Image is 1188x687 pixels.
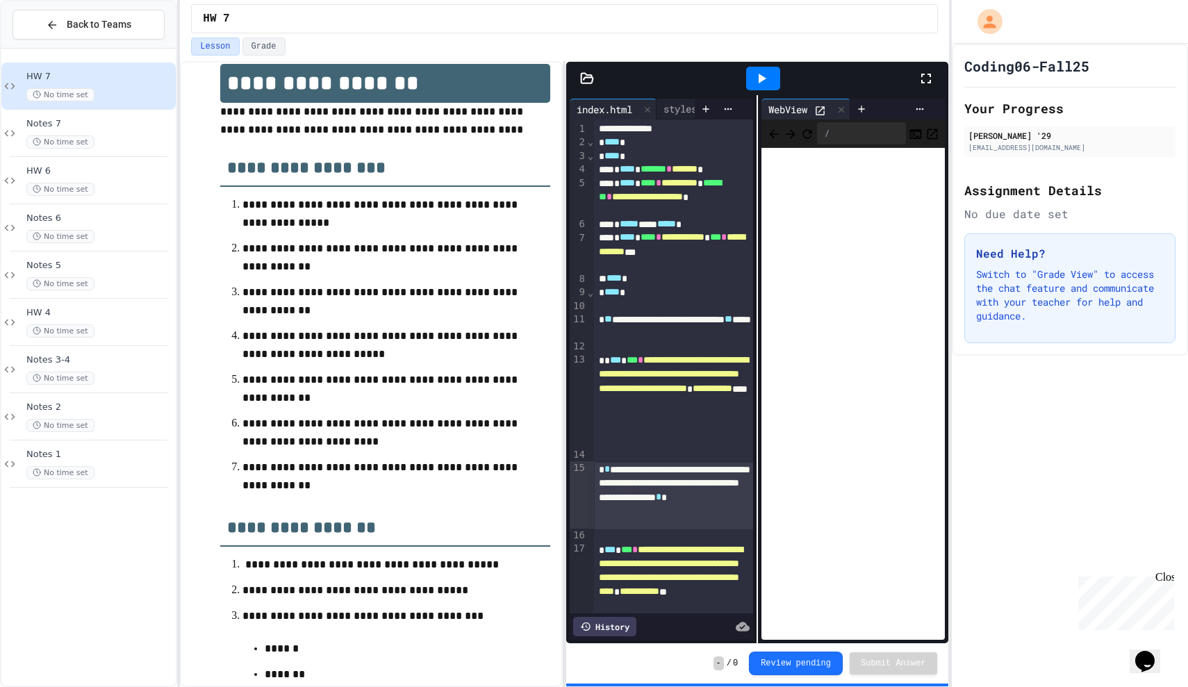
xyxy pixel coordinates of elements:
[964,56,1089,76] h1: Coding06-Fall25
[976,245,1164,262] h3: Need Help?
[26,260,173,272] span: Notes 5
[570,217,587,231] div: 6
[26,213,173,224] span: Notes 6
[964,99,1175,118] h2: Your Progress
[733,658,738,669] span: 0
[26,354,173,366] span: Notes 3-4
[861,658,926,669] span: Submit Answer
[570,313,587,340] div: 11
[26,183,94,196] span: No time set
[964,206,1175,222] div: No due date set
[570,231,587,272] div: 7
[713,656,724,670] span: -
[657,99,743,119] div: styles.css
[6,6,96,88] div: Chat with us now!Close
[26,165,173,177] span: HW 6
[976,267,1164,323] p: Switch to "Grade View" to access the chat feature and communicate with your teacher for help and ...
[26,307,173,319] span: HW 4
[570,353,587,448] div: 13
[964,181,1175,200] h2: Assignment Details
[1130,631,1174,673] iframe: chat widget
[587,287,594,298] span: Fold line
[850,652,937,674] button: Submit Answer
[963,6,1006,38] div: My Account
[242,38,286,56] button: Grade
[968,142,1171,153] div: [EMAIL_ADDRESS][DOMAIN_NAME]
[26,372,94,385] span: No time set
[1073,571,1174,630] iframe: chat widget
[657,101,726,116] div: styles.css
[570,163,587,176] div: 4
[203,10,229,27] span: HW 7
[26,118,173,130] span: Notes 7
[570,299,587,313] div: 10
[727,658,732,669] span: /
[570,340,587,353] div: 12
[13,10,165,40] button: Back to Teams
[570,176,587,217] div: 5
[925,125,939,142] button: Open in new tab
[761,99,850,119] div: WebView
[587,150,594,161] span: Fold line
[191,38,239,56] button: Lesson
[26,402,173,413] span: Notes 2
[570,135,587,149] div: 2
[968,129,1171,142] div: [PERSON_NAME] '29
[761,102,814,117] div: WebView
[570,448,587,461] div: 14
[800,125,814,142] button: Refresh
[570,102,639,117] div: index.html
[573,617,636,636] div: History
[570,542,587,638] div: 17
[767,124,781,142] span: Back
[570,461,587,528] div: 15
[26,135,94,149] span: No time set
[570,529,587,542] div: 16
[587,136,594,147] span: Fold line
[26,449,173,461] span: Notes 1
[26,466,94,479] span: No time set
[817,122,906,144] div: /
[67,17,131,32] span: Back to Teams
[570,272,587,286] div: 8
[749,652,843,675] button: Review pending
[26,419,94,432] span: No time set
[26,88,94,101] span: No time set
[909,125,923,142] button: Console
[26,277,94,290] span: No time set
[26,230,94,243] span: No time set
[26,71,173,83] span: HW 7
[26,324,94,338] span: No time set
[784,124,798,142] span: Forward
[761,148,945,640] iframe: Web Preview
[570,149,587,163] div: 3
[570,122,587,135] div: 1
[570,285,587,299] div: 9
[570,99,657,119] div: index.html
